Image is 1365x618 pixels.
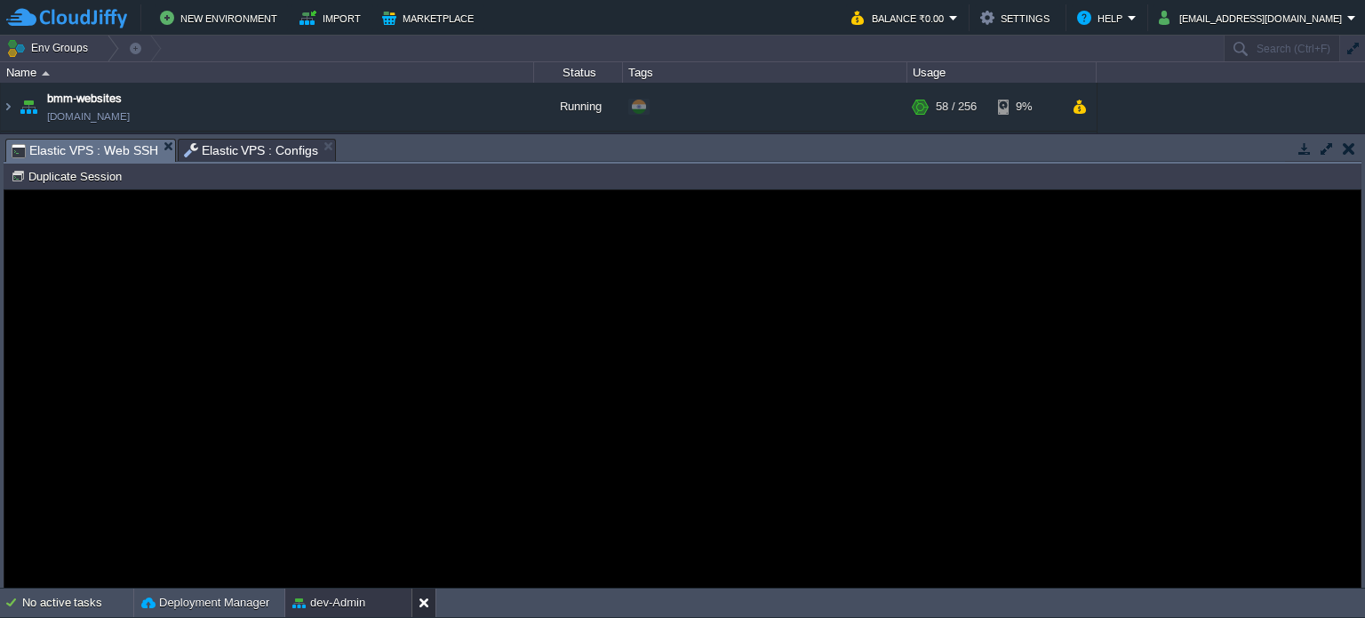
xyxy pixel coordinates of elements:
div: No active tasks [22,589,133,617]
button: dev-Admin [292,594,365,612]
img: CloudJiffy [6,7,127,29]
div: 7% [998,132,1056,180]
button: Env Groups [6,36,94,60]
div: Status [535,62,622,83]
img: AMDAwAAAACH5BAEAAAAALAAAAAABAAEAAAICRAEAOw== [42,71,50,76]
button: Balance ₹0.00 [851,7,949,28]
button: New Environment [160,7,283,28]
div: 3 / 32 [936,132,964,180]
div: 9% [998,83,1056,131]
span: [DOMAIN_NAME] [47,108,130,125]
button: [EMAIL_ADDRESS][DOMAIN_NAME] [1159,7,1347,28]
button: Deployment Manager [141,594,269,612]
div: Running [534,132,623,180]
div: 58 / 256 [936,83,977,131]
iframe: chat widget [1290,547,1347,600]
img: AMDAwAAAACH5BAEAAAAALAAAAAABAAEAAAICRAEAOw== [1,83,15,131]
img: AMDAwAAAACH5BAEAAAAALAAAAAABAAEAAAICRAEAOw== [16,83,41,131]
button: Settings [980,7,1055,28]
button: Help [1077,7,1128,28]
a: bmm-websites [47,90,122,108]
img: AMDAwAAAACH5BAEAAAAALAAAAAABAAEAAAICRAEAOw== [16,132,41,180]
span: Elastic VPS : Web SSH [12,140,158,162]
div: Name [2,62,533,83]
div: Usage [908,62,1096,83]
div: Running [534,83,623,131]
div: Tags [624,62,906,83]
button: Import [299,7,366,28]
img: AMDAwAAAACH5BAEAAAAALAAAAAABAAEAAAICRAEAOw== [1,132,15,180]
button: Marketplace [382,7,479,28]
button: Duplicate Session [11,168,127,184]
span: Elastic VPS : Configs [184,140,319,161]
